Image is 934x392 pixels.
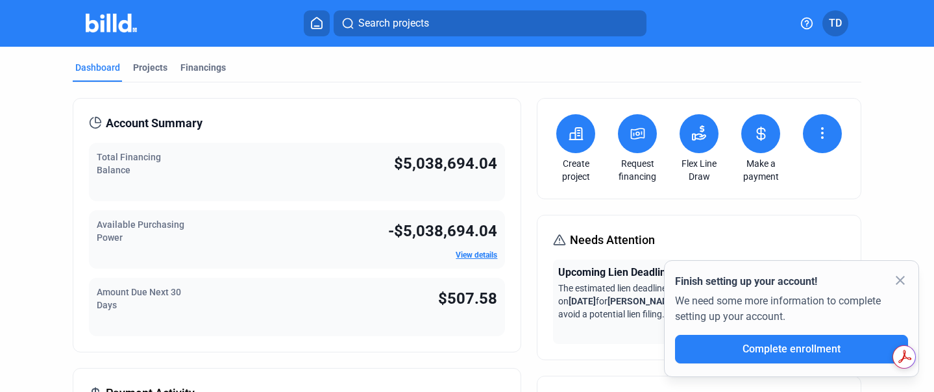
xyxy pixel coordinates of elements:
button: TD [822,10,848,36]
span: Search projects [358,16,429,31]
span: [DATE] [569,296,596,306]
div: Financings [180,61,226,74]
div: Projects [133,61,167,74]
span: -$5,038,694.04 [388,222,497,240]
div: Dashboard [75,61,120,74]
div: Finish setting up your account! [675,274,908,289]
span: Total Financing Balance [97,152,161,175]
span: Amount Due Next 30 Days [97,287,181,310]
span: Needs Attention [570,231,655,249]
a: Request financing [615,157,660,183]
div: We need some more information to complete setting up your account. [675,289,908,335]
span: TD [829,16,842,31]
button: Complete enrollment [675,335,908,363]
a: Create project [553,157,598,183]
span: Upcoming Lien Deadline [558,265,672,280]
a: Make a payment [738,157,783,183]
a: View details [456,251,497,260]
button: Search projects [334,10,646,36]
span: The estimated lien deadline is approaching on for . Contact us to avoid a potential lien filing. [558,283,824,319]
img: Billd Company Logo [86,14,137,32]
span: [PERSON_NAME] Construction Project [608,296,765,306]
mat-icon: close [892,273,908,288]
a: Flex Line Draw [676,157,722,183]
span: Available Purchasing Power [97,219,184,243]
span: $5,038,694.04 [394,154,497,173]
span: $507.58 [438,289,497,308]
span: Complete enrollment [743,343,841,355]
span: Account Summary [106,114,203,132]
